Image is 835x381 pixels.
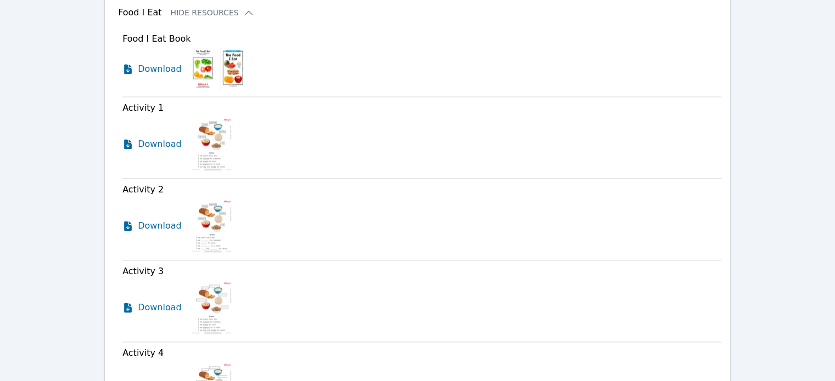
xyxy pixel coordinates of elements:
span: Download [138,219,182,232]
a: Download [122,117,182,172]
span: Download [138,301,182,314]
h3: Food I Eat [118,6,161,19]
span: Activity 2 [122,184,164,195]
span: Activity 1 [122,103,164,113]
span: Download [138,62,182,76]
a: Download [122,280,182,335]
span: Food I Eat Book [122,33,190,44]
img: Food I Eat Book [190,48,245,90]
span: Activity 4 [122,348,164,358]
button: Hide Resources [171,7,254,18]
a: Download [122,48,182,90]
a: Download [122,198,182,253]
img: Activity 2 [190,198,233,253]
img: Activity 1 [190,117,233,172]
img: Activity 3 [190,280,233,335]
span: Activity 3 [122,266,164,276]
span: Download [138,138,182,151]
